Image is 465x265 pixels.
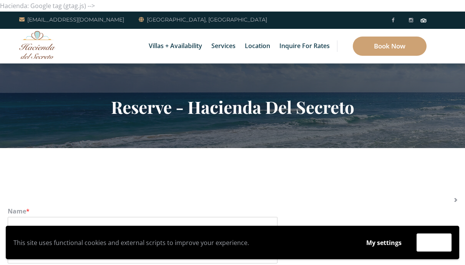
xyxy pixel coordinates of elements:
a: Villas + Availability [145,29,206,63]
p: This site uses functional cookies and external scripts to improve your experience. [13,237,351,248]
a: [GEOGRAPHIC_DATA], [GEOGRAPHIC_DATA] [139,15,267,24]
a: Services [208,29,239,63]
a: Book Now [353,37,427,56]
button: My settings [359,234,409,252]
a: [EMAIL_ADDRESS][DOMAIN_NAME] [19,15,124,24]
a: Inquire for Rates [276,29,334,63]
label: Name [8,207,457,215]
img: Awesome Logo [19,31,56,59]
h2: Reserve - Hacienda Del Secreto [8,97,457,117]
a: Location [241,29,274,63]
button: Accept [417,233,452,252]
img: Tripadvisor_logomark.svg [420,18,427,22]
